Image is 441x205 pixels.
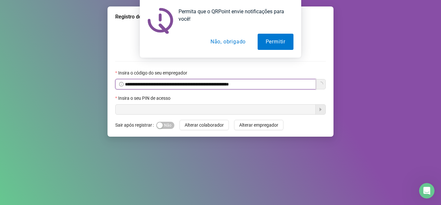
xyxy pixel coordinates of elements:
[179,120,229,130] button: Alterar colaborador
[115,69,191,76] label: Insira o código do seu empregador
[258,34,293,50] button: Permitir
[419,183,435,199] iframe: Intercom live chat
[119,82,124,86] span: info-circle
[115,120,156,130] label: Sair após registrar
[185,121,224,129] span: Alterar colaborador
[173,8,293,23] div: Permita que o QRPoint envie notificações para você!
[115,95,175,102] label: Insira o seu PIN de acesso
[148,8,173,34] img: notification icon
[239,121,278,129] span: Alterar empregador
[234,120,283,130] button: Alterar empregador
[202,34,254,50] button: Não, obrigado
